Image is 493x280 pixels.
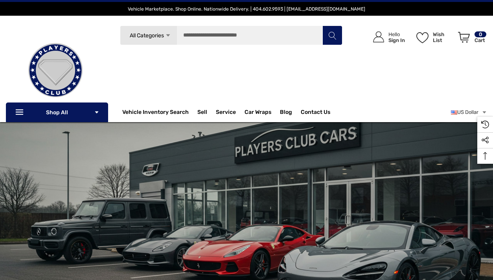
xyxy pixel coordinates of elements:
a: Sign in [364,24,409,51]
svg: Social Media [481,136,489,144]
img: Players Club | Cars For Sale [16,31,95,110]
p: Wish List [433,31,454,43]
svg: Wish List [416,32,429,43]
p: Sign In [388,37,405,43]
a: Contact Us [301,109,330,117]
a: Car Wraps [245,104,280,120]
p: Cart [475,37,486,43]
svg: Icon User Account [373,31,384,42]
a: Wish List Wish List [413,24,454,51]
p: 0 [475,31,486,37]
svg: Icon Line [15,108,26,117]
span: Car Wraps [245,109,271,117]
svg: Recently Viewed [481,121,489,128]
a: Blog [280,109,292,117]
svg: Review Your Cart [458,32,470,43]
svg: Icon Arrow Down [94,110,99,115]
p: Hello [388,31,405,37]
svg: Top [477,152,493,160]
span: Vehicle Marketplace. Shop Online. Nationwide Delivery. | 404.602.9593 | [EMAIL_ADDRESS][DOMAIN_NAME] [128,6,365,12]
a: All Categories Icon Arrow Down Icon Arrow Up [120,26,177,45]
svg: Icon Arrow Down [165,33,171,38]
a: USD [451,104,487,120]
a: Vehicle Inventory Search [122,109,189,117]
a: Sell [197,104,216,120]
p: Shop All [6,102,108,122]
span: Sell [197,109,207,117]
span: All Categories [129,32,164,39]
a: Cart with 0 items [454,24,487,54]
button: Search [322,26,342,45]
a: Service [216,109,236,117]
